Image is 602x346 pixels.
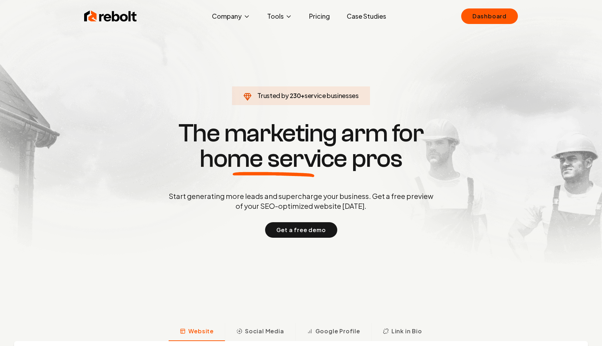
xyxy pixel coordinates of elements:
[303,9,336,23] a: Pricing
[245,327,284,335] span: Social Media
[305,91,359,99] span: service businesses
[315,327,360,335] span: Google Profile
[371,323,433,341] button: Link in Bio
[265,222,337,238] button: Get a free demo
[200,146,347,171] span: home service
[301,91,305,99] span: +
[167,191,435,211] p: Start generating more leads and supercharge your business. Get a free preview of your SEO-optimiz...
[262,9,298,23] button: Tools
[341,9,392,23] a: Case Studies
[290,91,301,101] span: 230
[461,8,518,24] a: Dashboard
[132,121,470,171] h1: The marketing arm for pros
[295,323,371,341] button: Google Profile
[391,327,422,335] span: Link in Bio
[206,9,256,23] button: Company
[225,323,295,341] button: Social Media
[169,323,225,341] button: Website
[257,91,289,99] span: Trusted by
[84,9,137,23] img: Rebolt Logo
[188,327,214,335] span: Website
